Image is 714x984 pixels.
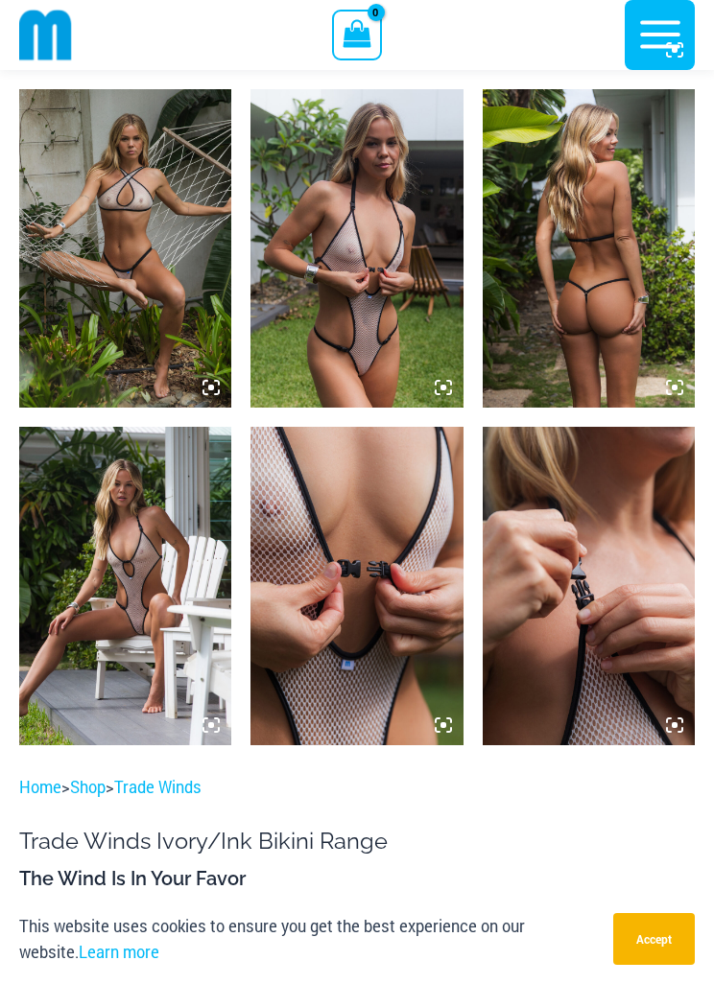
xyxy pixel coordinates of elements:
img: Trade Winds Ivory/Ink 819 One Piece [483,89,695,408]
p: This website uses cookies to ensure you get the best experience on our website. [19,913,599,965]
a: View Shopping Cart, empty [332,10,381,59]
p: > > [19,774,695,800]
img: Trade Winds Ivory/Ink 819 One Piece [250,89,463,408]
a: Learn more [79,942,159,962]
img: Trade Winds Ivory/Ink 819 One Piece [250,427,463,745]
a: Shop [70,777,106,797]
h1: Trade Winds Ivory/Ink Bikini Range [19,828,695,855]
button: Accept [613,913,695,965]
img: cropped mm emblem [19,9,72,61]
a: Trade Winds [114,777,202,797]
a: Home [19,777,61,797]
img: Trade Winds Ivory/Ink 819 One Piece [483,427,695,745]
img: Trade Winds Ivory/Ink 384 Top 469 Thong [19,89,231,408]
img: Trade Winds Ivory/Ink 819 One Piece [19,427,231,745]
h3: The Wind Is In Your Favor [19,866,695,891]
